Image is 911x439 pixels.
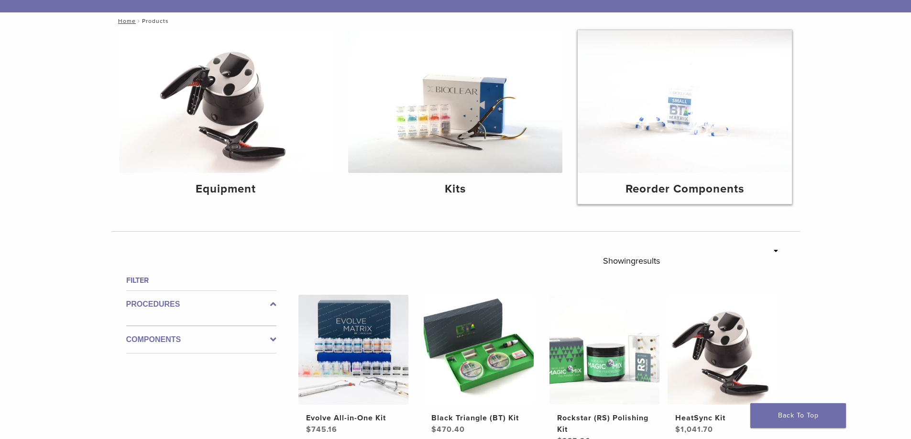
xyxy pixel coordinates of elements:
[306,425,311,434] span: $
[348,30,562,173] img: Kits
[431,425,465,434] bdi: 470.40
[750,403,846,428] a: Back To Top
[431,425,437,434] span: $
[348,30,562,204] a: Kits
[298,295,409,435] a: Evolve All-in-One KitEvolve All-in-One Kit $745.16
[585,181,784,198] h4: Reorder Components
[578,30,792,173] img: Reorder Components
[127,181,326,198] h4: Equipment
[306,412,401,424] h2: Evolve All-in-One Kit
[136,19,142,23] span: /
[549,295,659,405] img: Rockstar (RS) Polishing Kit
[126,299,276,310] label: Procedures
[423,295,535,435] a: Black Triangle (BT) KitBlack Triangle (BT) Kit $470.40
[431,412,526,424] h2: Black Triangle (BT) Kit
[675,425,713,434] bdi: 1,041.70
[119,30,333,204] a: Equipment
[126,275,276,286] h4: Filter
[424,295,534,405] img: Black Triangle (BT) Kit
[119,30,333,173] img: Equipment
[578,30,792,204] a: Reorder Components
[115,18,136,24] a: Home
[356,181,555,198] h4: Kits
[557,412,652,435] h2: Rockstar (RS) Polishing Kit
[668,295,778,405] img: HeatSync Kit
[675,425,681,434] span: $
[675,412,770,424] h2: HeatSync Kit
[298,295,408,405] img: Evolve All-in-One Kit
[111,12,800,30] nav: Products
[667,295,779,435] a: HeatSync KitHeatSync Kit $1,041.70
[306,425,337,434] bdi: 745.16
[603,251,660,271] p: Showing results
[126,334,276,345] label: Components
